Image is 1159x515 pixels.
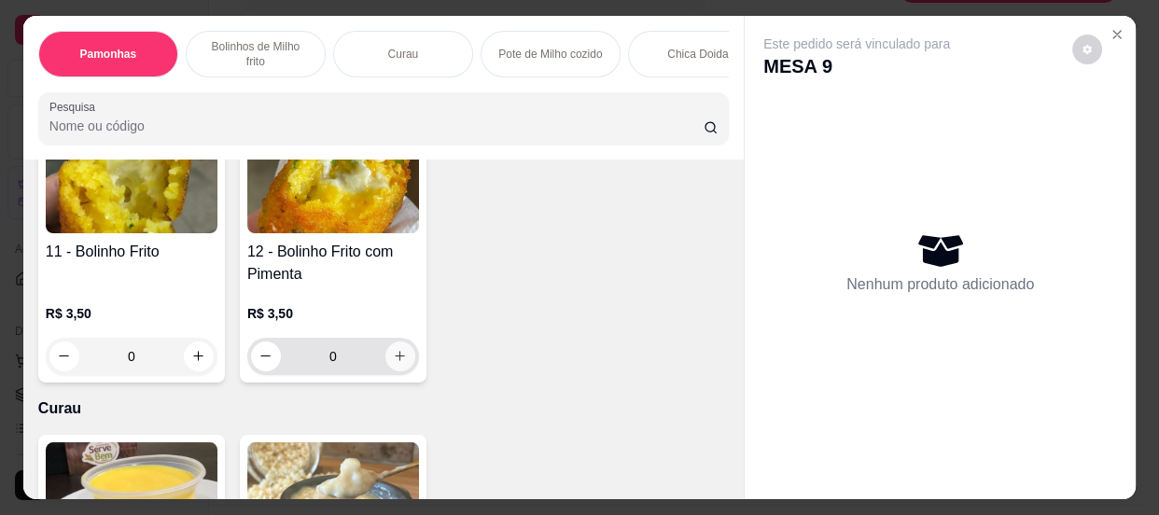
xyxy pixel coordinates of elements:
[763,35,950,53] p: Este pedido será vinculado para
[49,117,704,135] input: Pesquisa
[38,397,729,420] p: Curau
[46,117,217,233] img: product-image
[247,117,419,233] img: product-image
[251,341,281,371] button: decrease-product-quantity
[184,341,214,371] button: increase-product-quantity
[49,99,102,115] label: Pesquisa
[80,47,137,62] p: Pamonhas
[1072,35,1102,64] button: decrease-product-quantity
[46,241,217,263] h4: 11 - Bolinho Frito
[763,53,950,79] p: MESA 9
[247,304,419,323] p: R$ 3,50
[247,241,419,285] h4: 12 - Bolinho Frito com Pimenta
[1102,20,1132,49] button: Close
[498,47,602,62] p: Pote de Milho cozido
[388,47,419,62] p: Curau
[49,341,79,371] button: decrease-product-quantity
[667,47,728,62] p: Chica Doida
[385,341,415,371] button: increase-product-quantity
[846,273,1034,296] p: Nenhum produto adicionado
[202,39,310,69] p: Bolinhos de Milho frito
[46,304,217,323] p: R$ 3,50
